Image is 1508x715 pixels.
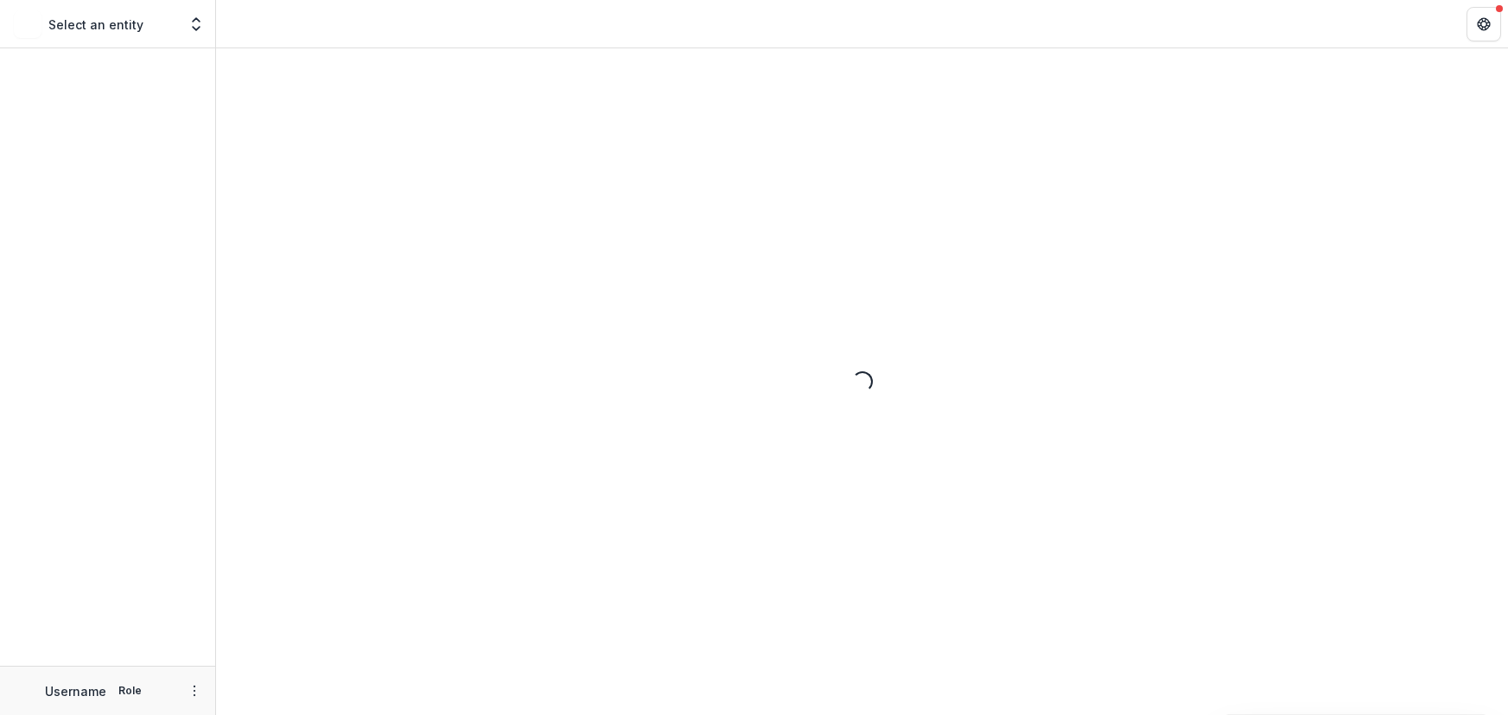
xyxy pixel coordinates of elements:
p: Username [45,682,106,700]
p: Select an entity [48,16,143,34]
button: More [184,680,205,701]
p: Role [113,683,147,699]
button: Open entity switcher [184,7,208,41]
button: Get Help [1467,7,1501,41]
